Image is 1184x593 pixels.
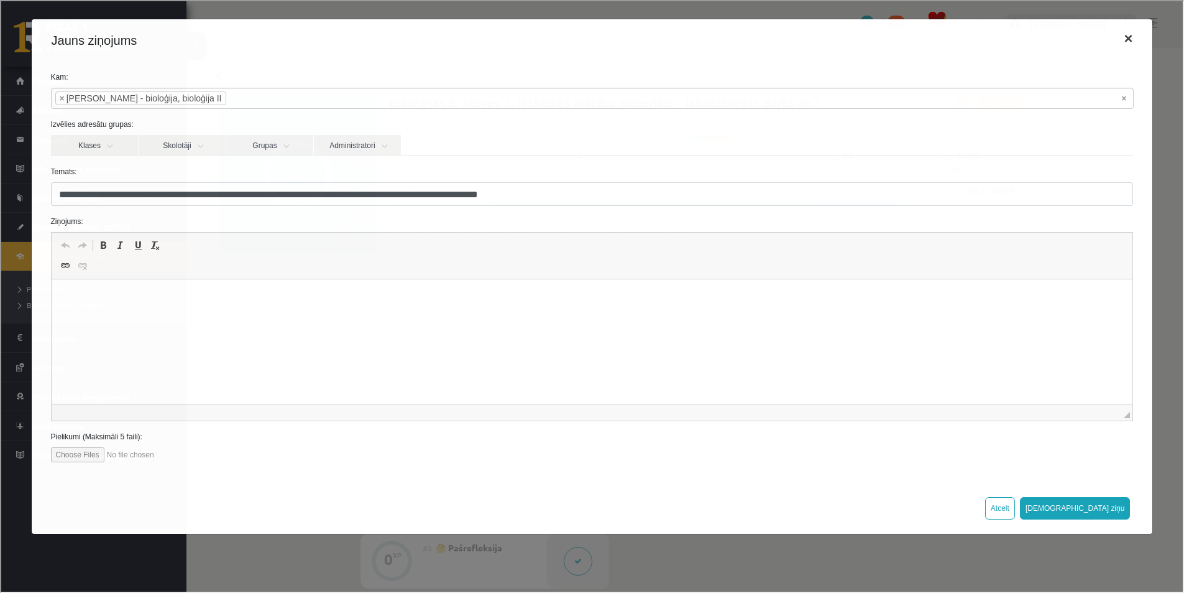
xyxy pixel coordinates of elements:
[40,118,1142,129] label: Izvēlies adresātu grupas:
[93,236,111,252] a: Bold (Ctrl+B)
[40,165,1142,176] label: Temats:
[55,236,73,252] a: Undo (Ctrl+Z)
[984,496,1014,518] button: Atcelt
[128,236,145,252] a: Underline (Ctrl+U)
[50,30,136,49] h4: Jauns ziņojums
[54,90,225,104] li: Elza Saulīte - bioloģija, bioloģija II
[225,134,312,155] a: Grupas
[50,278,1132,403] iframe: Editor, wiswyg-editor-47024808987420-1757654263-819
[1120,91,1125,103] span: Noņemt visus vienumus
[313,134,400,155] a: Administratori
[58,91,63,103] span: ×
[1122,411,1129,417] span: Resize
[40,430,1142,441] label: Pielikumi (Maksimāli 5 faili):
[1019,496,1129,518] button: [DEMOGRAPHIC_DATA] ziņu
[145,236,163,252] a: Remove Format
[1113,20,1141,55] button: ×
[111,236,128,252] a: Italic (Ctrl+I)
[55,256,73,273] a: Link (Ctrl+K)
[73,256,90,273] a: Unlink
[137,134,224,155] a: Skolotāji
[73,236,90,252] a: Redo (Ctrl+Y)
[50,134,137,155] a: Klases
[40,70,1142,82] label: Kam:
[40,215,1142,226] label: Ziņojums:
